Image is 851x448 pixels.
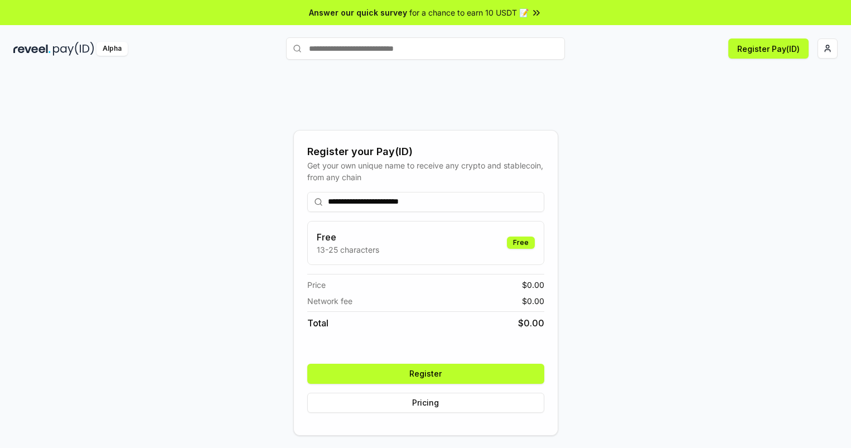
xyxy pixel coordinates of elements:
[307,295,352,307] span: Network fee
[728,38,809,59] button: Register Pay(ID)
[309,7,407,18] span: Answer our quick survey
[307,160,544,183] div: Get your own unique name to receive any crypto and stablecoin, from any chain
[13,42,51,56] img: reveel_dark
[507,237,535,249] div: Free
[307,316,328,330] span: Total
[307,364,544,384] button: Register
[317,244,379,256] p: 13-25 characters
[522,279,544,291] span: $ 0.00
[522,295,544,307] span: $ 0.00
[518,316,544,330] span: $ 0.00
[409,7,529,18] span: for a chance to earn 10 USDT 📝
[307,144,544,160] div: Register your Pay(ID)
[53,42,94,56] img: pay_id
[307,279,326,291] span: Price
[317,230,379,244] h3: Free
[307,393,544,413] button: Pricing
[96,42,128,56] div: Alpha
